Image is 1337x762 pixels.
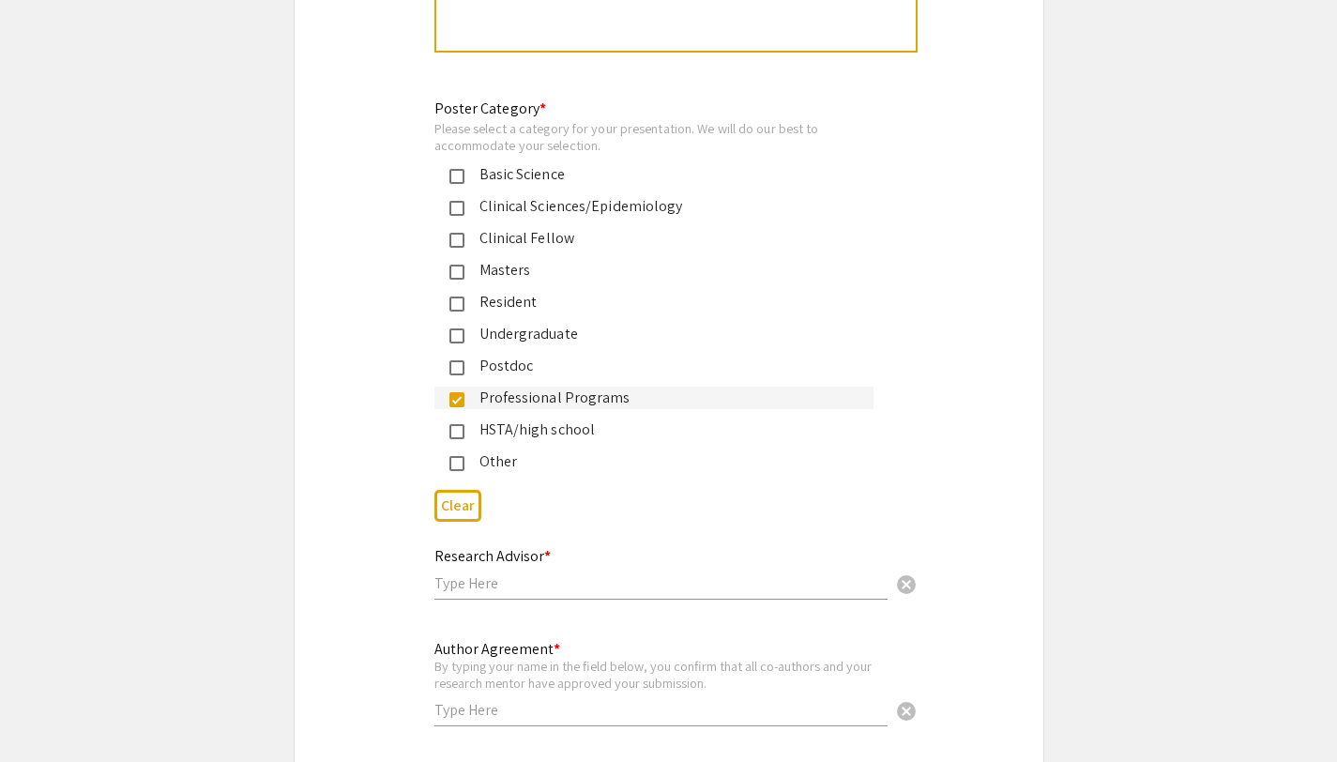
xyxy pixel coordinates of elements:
[434,700,888,720] input: Type Here
[434,120,874,153] div: Please select a category for your presentation. We will do our best to accommodate your selection.
[464,387,858,409] div: Professional Programs
[464,291,858,313] div: Resident
[895,700,918,723] span: cancel
[434,99,547,118] mat-label: Poster Category
[888,565,925,602] button: Clear
[434,490,481,521] button: Clear
[464,355,858,377] div: Postdoc
[464,323,858,345] div: Undergraduate
[464,195,858,218] div: Clinical Sciences/Epidemiology
[888,692,925,729] button: Clear
[464,450,858,473] div: Other
[14,678,80,748] iframe: Chat
[464,163,858,186] div: Basic Science
[464,259,858,282] div: Masters
[464,419,858,441] div: HSTA/high school
[434,658,888,691] div: By typing your name in the field below, you confirm that all co-authors and your research mentor ...
[895,573,918,596] span: cancel
[434,573,888,593] input: Type Here
[464,227,858,250] div: Clinical Fellow
[434,639,560,659] mat-label: Author Agreement
[434,546,551,566] mat-label: Research Advisor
